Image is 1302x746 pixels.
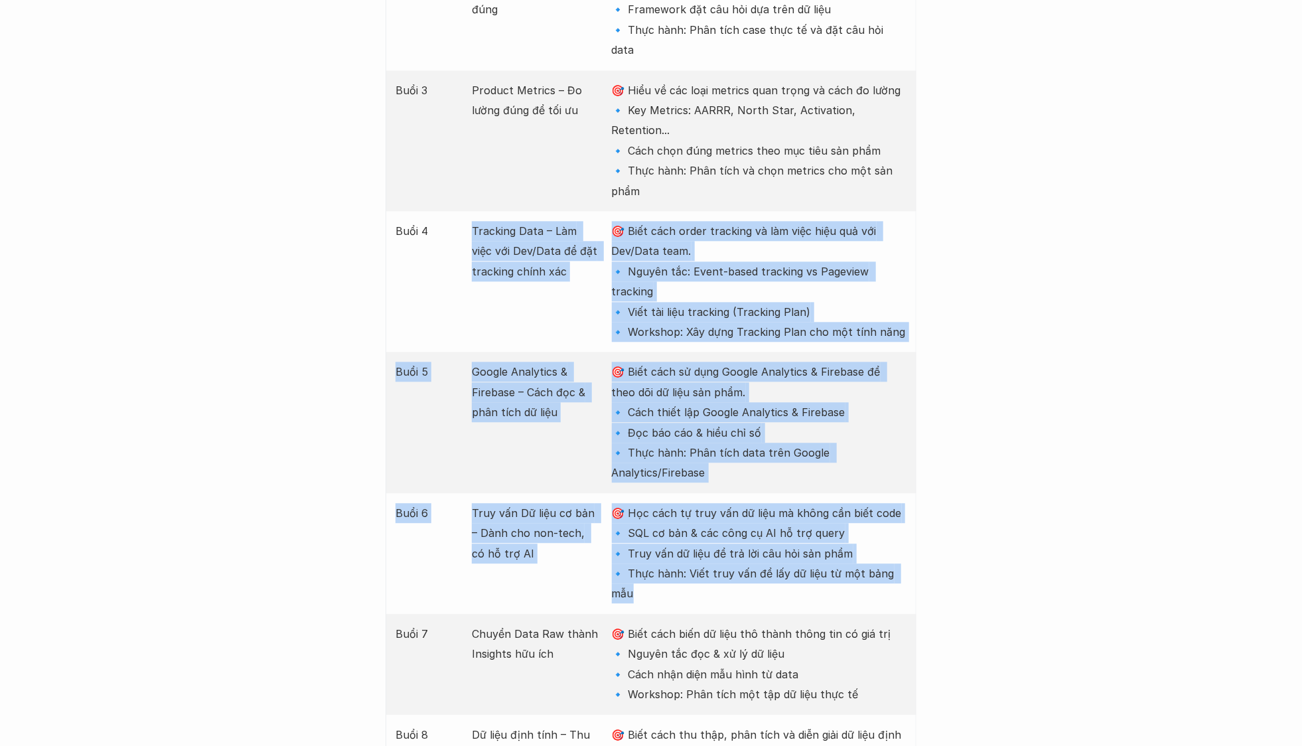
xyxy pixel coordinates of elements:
[612,362,906,483] p: 🎯 Biết cách sử dụng Google Analytics & Firebase để theo dõi dữ liệu sản phẩm. 🔹 Cách thiết lập Go...
[472,624,598,664] p: Chuyển Data Raw thành Insights hữu ích
[472,221,598,281] p: Tracking Data – Làm việc với Dev/Data để đặt tracking chính xác
[396,624,459,644] p: Buổi 7
[396,503,459,523] p: Buổi 6
[396,221,459,241] p: Buổi 4
[472,80,598,121] p: Product Metrics – Đo lường đúng để tối ưu
[612,221,906,342] p: 🎯 Biết cách order tracking và làm việc hiệu quả với Dev/Data team. 🔹 Nguyên tắc: Event-based trac...
[396,80,459,100] p: Buổi 3
[396,725,459,745] p: Buổi 8
[472,362,598,422] p: Google Analytics & Firebase – Cách đọc & phân tích dữ liệu
[612,503,906,604] p: 🎯 Học cách tự truy vấn dữ liệu mà không cần biết code 🔹 SQL cơ bản & các công cụ AI hỗ trợ query ...
[612,624,906,705] p: 🎯 Biết cách biến dữ liệu thô thành thông tin có giá trị 🔹 Nguyên tắc đọc & xử lý dữ liệu 🔹 Cách n...
[612,80,906,201] p: 🎯 Hiểu về các loại metrics quan trọng và cách đo lường 🔹 Key Metrics: AARRR, North Star, Activati...
[472,503,598,563] p: Truy vấn Dữ liệu cơ bản – Dành cho non-tech, có hỗ trợ AI
[396,362,459,382] p: Buổi 5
